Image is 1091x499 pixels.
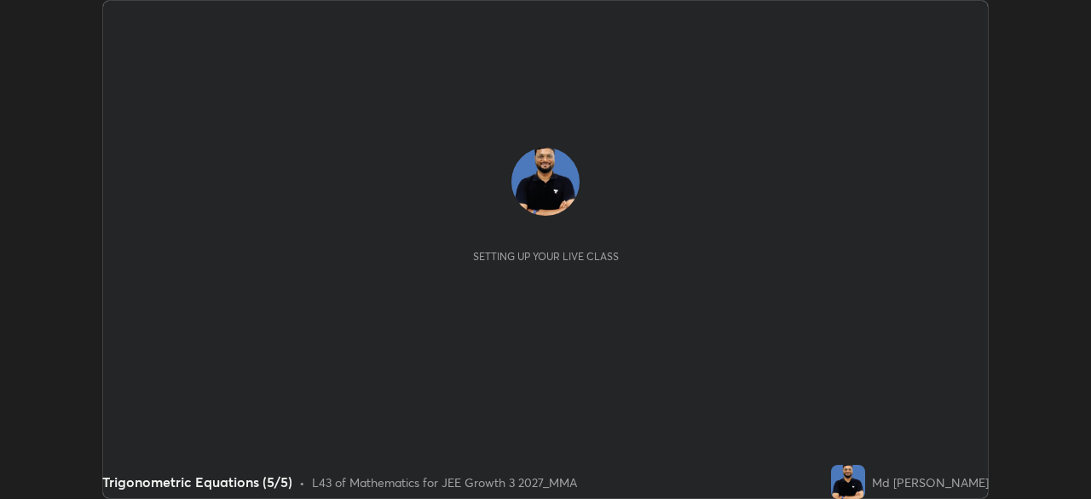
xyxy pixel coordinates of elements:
[511,148,580,216] img: 2958a625379348b7bd8472edfd5724da.jpg
[872,473,989,491] div: Md [PERSON_NAME]
[312,473,577,491] div: L43 of Mathematics for JEE Growth 3 2027_MMA
[473,250,619,263] div: Setting up your live class
[299,473,305,491] div: •
[102,472,292,492] div: Trigonometric Equations (5/5)
[831,465,865,499] img: 2958a625379348b7bd8472edfd5724da.jpg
